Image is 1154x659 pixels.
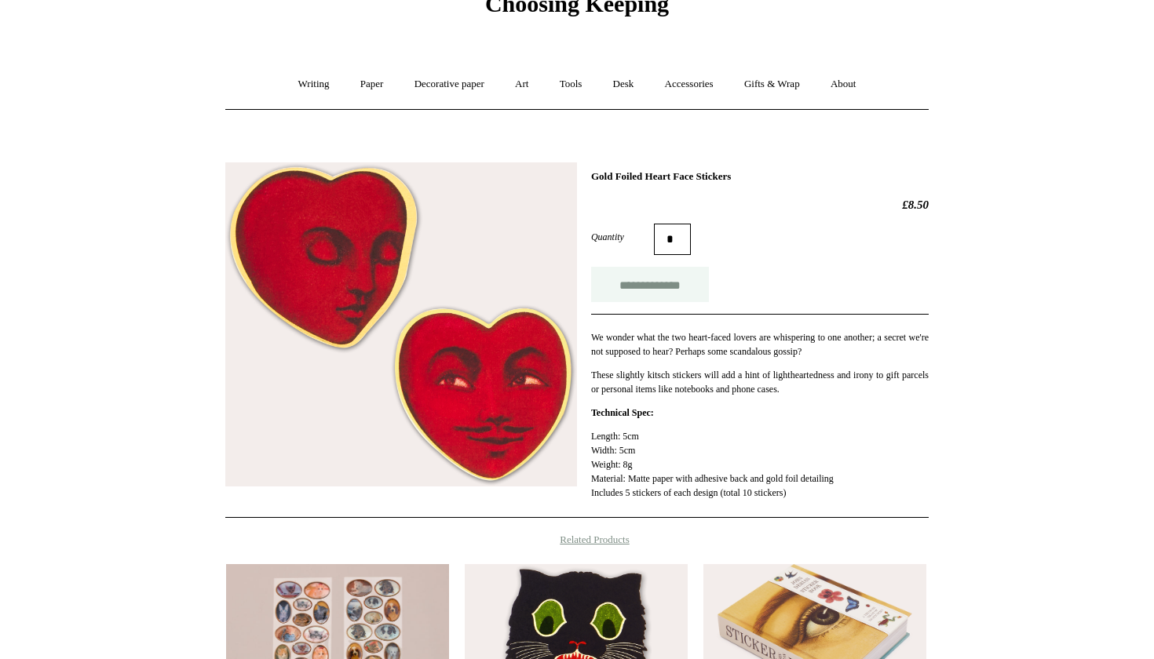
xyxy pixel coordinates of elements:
[591,407,654,418] strong: Technical Spec:
[184,533,970,546] h4: Related Products
[816,64,871,105] a: About
[501,64,542,105] a: Art
[591,198,929,212] h2: £8.50
[400,64,498,105] a: Decorative paper
[284,64,344,105] a: Writing
[485,3,669,14] a: Choosing Keeping
[591,170,929,183] h1: Gold Foiled Heart Face Stickers
[591,429,929,500] p: Length: 5cm Width: 5cm Weight: 8g Material: Matte paper with adhesive back and gold foil detailin...
[730,64,814,105] a: Gifts & Wrap
[591,368,929,396] p: These slightly kitsch stickers will add a hint of lightheartedness and irony to gift parcels or p...
[225,162,577,486] img: Gold Foiled Heart Face Stickers
[651,64,728,105] a: Accessories
[591,230,654,244] label: Quantity
[546,64,597,105] a: Tools
[599,64,648,105] a: Desk
[346,64,398,105] a: Paper
[591,330,929,359] p: We wonder what the two heart-faced lovers are whispering to one another; a secret we're not suppo...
